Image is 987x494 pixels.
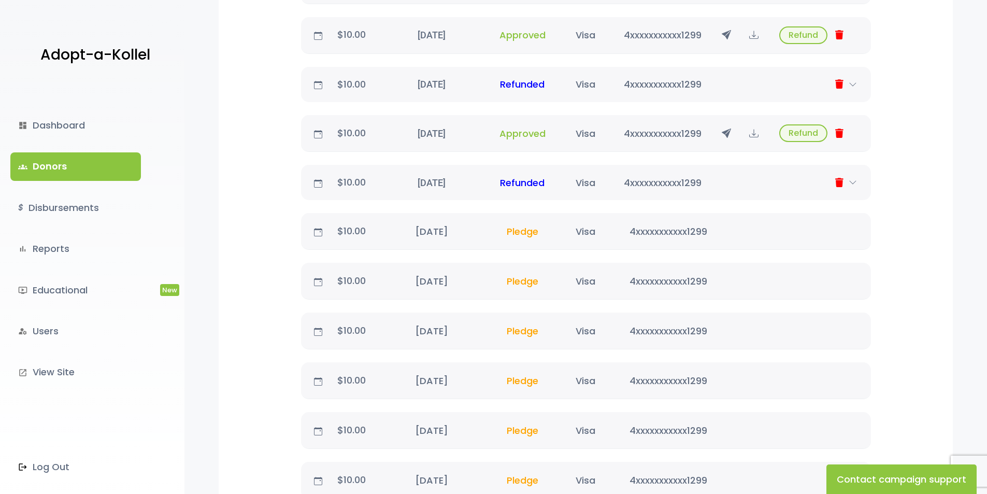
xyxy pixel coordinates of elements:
span: Refunded [492,176,553,189]
a: groupsDonors [10,152,141,180]
div: Visa [558,126,613,140]
p: $10.00 [326,26,376,43]
div: Visa [558,224,613,238]
div: Visa [558,324,613,338]
a: ondemand_videoEducationalNew [10,276,141,304]
div: [DATE] [376,324,487,338]
p: $10.00 [326,472,376,488]
div: Visa [558,28,613,42]
div: 4xxxxxxxxxxx1299 [613,77,713,91]
a: dashboardDashboard [10,111,141,139]
span: New [160,284,179,296]
a: Adopt-a-Kollel [35,30,150,80]
span: Approved [499,127,546,140]
div: Visa [558,274,613,288]
span: Pledge [498,474,547,487]
div: [DATE] [376,126,487,140]
div: [DATE] [376,374,487,388]
div: [DATE] [376,224,487,238]
div: [DATE] [376,424,487,437]
button: Contact campaign support [826,464,977,494]
a: Log Out [10,453,141,481]
div: Visa [558,176,613,190]
div: 4xxxxxxxxxxx1299 [613,424,724,437]
button: Refund [779,124,827,142]
div: [DATE] [376,274,487,288]
p: $10.00 [326,174,376,191]
div: [DATE] [376,77,487,91]
span: Pledge [498,374,547,387]
span: Pledge [498,324,547,337]
div: Visa [558,424,613,437]
p: $10.00 [326,372,376,389]
div: 4xxxxxxxxxxx1299 [613,473,724,487]
i: $ [18,201,23,216]
a: $Disbursements [10,194,141,222]
a: manage_accountsUsers [10,317,141,345]
p: $10.00 [326,422,376,439]
span: Pledge [498,225,547,238]
p: $10.00 [326,223,376,239]
i: bar_chart [18,244,27,253]
span: Pledge [498,424,547,437]
div: 4xxxxxxxxxxx1299 [613,28,713,42]
div: Visa [558,473,613,487]
div: 4xxxxxxxxxxx1299 [613,374,724,388]
i: ondemand_video [18,286,27,295]
div: [DATE] [376,176,487,190]
a: bar_chartReports [10,235,141,263]
div: 4xxxxxxxxxxx1299 [613,126,713,140]
div: Visa [558,77,613,91]
i: launch [18,368,27,377]
div: 4xxxxxxxxxxx1299 [613,324,724,338]
button: Refund [779,26,827,44]
div: 4xxxxxxxxxxx1299 [613,176,713,190]
span: Approved [499,29,546,41]
p: Adopt-a-Kollel [40,42,150,68]
div: 4xxxxxxxxxxx1299 [613,274,724,288]
div: [DATE] [376,473,487,487]
p: $10.00 [326,125,376,142]
div: Visa [558,374,613,388]
p: $10.00 [326,76,376,93]
i: dashboard [18,121,27,130]
span: Refunded [492,78,553,91]
i: manage_accounts [18,327,27,336]
span: groups [18,162,27,172]
span: Pledge [498,275,547,288]
div: [DATE] [376,28,487,42]
p: $10.00 [326,273,376,289]
div: 4xxxxxxxxxxx1299 [613,224,724,238]
p: $10.00 [326,322,376,339]
a: launchView Site [10,358,141,386]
